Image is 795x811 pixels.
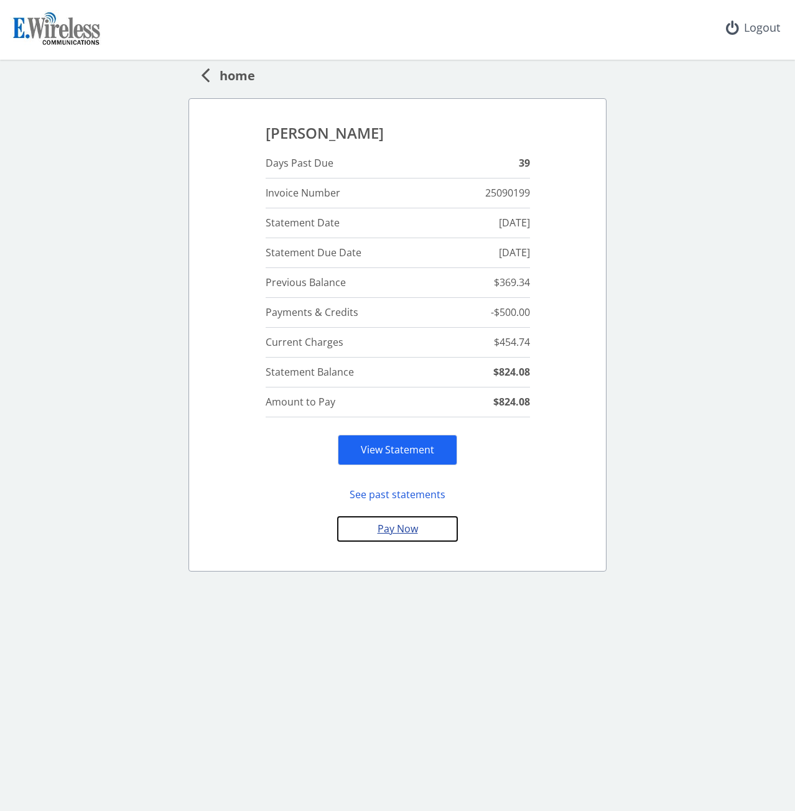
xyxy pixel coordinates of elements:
button: Pay Now [338,517,457,541]
div: View Statement [338,435,457,465]
td: Days Past Due [266,149,442,178]
td: $454.74 [442,328,530,358]
td: Amount to Pay [266,387,442,417]
button: See past statements [338,483,457,507]
td: $824.08 [442,358,530,387]
td: Statement Balance [266,358,442,387]
td: 25090199 [442,178,530,208]
td: [DATE] [442,208,530,238]
td: $369.34 [442,268,530,298]
td: Previous Balance [266,268,442,298]
a: View Statement [361,443,434,456]
td: Invoice Number [266,178,442,208]
td: [DATE] [442,238,530,268]
td: [PERSON_NAME] [266,119,530,149]
td: Current Charges [266,328,442,358]
td: Payments & Credits [266,298,442,328]
td: -$500.00 [442,298,530,328]
td: $824.08 [442,387,530,417]
td: 39 [442,149,530,178]
td: Statement Date [266,208,442,238]
span: home [210,62,255,85]
td: Statement Due Date [266,238,442,268]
